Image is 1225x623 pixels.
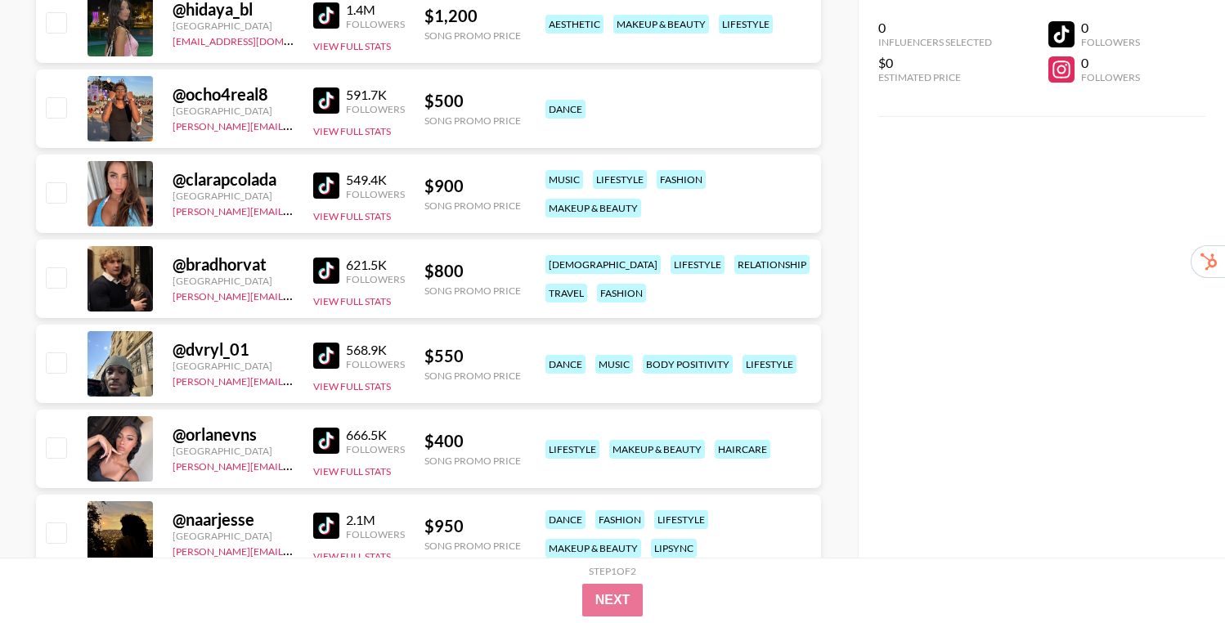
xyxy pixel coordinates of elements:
div: makeup & beauty [609,440,705,459]
div: lifestyle [593,170,647,189]
button: Next [582,584,644,616]
div: Song Promo Price [424,29,521,42]
div: Followers [346,443,405,455]
button: View Full Stats [313,125,391,137]
div: [GEOGRAPHIC_DATA] [173,190,294,202]
img: TikTok [313,343,339,369]
div: [GEOGRAPHIC_DATA] [173,445,294,457]
div: $ 800 [424,261,521,281]
div: aesthetic [545,15,604,34]
div: music [595,355,633,374]
div: $ 1,200 [424,6,521,26]
div: dance [545,355,586,374]
div: Followers [1081,36,1140,48]
div: @ dvryl_01 [173,339,294,360]
div: @ ocho4real8 [173,84,294,105]
img: TikTok [313,87,339,114]
div: fashion [657,170,706,189]
div: 0 [878,20,992,36]
div: Followers [346,273,405,285]
div: [GEOGRAPHIC_DATA] [173,360,294,372]
div: Followers [1081,71,1140,83]
div: lifestyle [545,440,599,459]
div: @ bradhorvat [173,254,294,275]
div: lipsync [651,539,697,558]
button: View Full Stats [313,550,391,562]
div: @ orlanevns [173,424,294,445]
div: Followers [346,103,405,115]
div: [GEOGRAPHIC_DATA] [173,275,294,287]
button: View Full Stats [313,380,391,392]
div: lifestyle [654,510,708,529]
div: Song Promo Price [424,540,521,552]
div: lifestyle [743,355,796,374]
div: Influencers Selected [878,36,992,48]
div: [DEMOGRAPHIC_DATA] [545,255,661,274]
div: $0 [878,55,992,71]
div: lifestyle [719,15,773,34]
div: $ 550 [424,346,521,366]
a: [PERSON_NAME][EMAIL_ADDRESS][DOMAIN_NAME] [173,457,415,473]
div: 1.4M [346,2,405,18]
div: 591.7K [346,87,405,103]
img: TikTok [313,513,339,539]
div: makeup & beauty [545,199,641,217]
div: $ 950 [424,516,521,536]
a: [PERSON_NAME][EMAIL_ADDRESS][PERSON_NAME][DOMAIN_NAME] [173,117,492,132]
img: TikTok [313,428,339,454]
div: Followers [346,528,405,540]
div: 666.5K [346,427,405,443]
div: Estimated Price [878,71,992,83]
div: dance [545,510,586,529]
a: [PERSON_NAME][EMAIL_ADDRESS][PERSON_NAME][PERSON_NAME][DOMAIN_NAME] [173,287,570,303]
div: 2.1M [346,512,405,528]
a: [EMAIL_ADDRESS][DOMAIN_NAME] [173,32,337,47]
div: Song Promo Price [424,455,521,467]
div: body positivity [643,355,733,374]
div: Song Promo Price [424,285,521,297]
div: haircare [715,440,770,459]
div: fashion [595,510,644,529]
div: Song Promo Price [424,199,521,212]
div: @ clarapcolada [173,169,294,190]
img: TikTok [313,258,339,284]
div: Song Promo Price [424,114,521,127]
div: dance [545,100,586,119]
div: 549.4K [346,172,405,188]
div: Song Promo Price [424,370,521,382]
div: [GEOGRAPHIC_DATA] [173,530,294,542]
button: View Full Stats [313,40,391,52]
button: View Full Stats [313,295,391,307]
div: Followers [346,18,405,30]
a: [PERSON_NAME][EMAIL_ADDRESS][PERSON_NAME][PERSON_NAME][DOMAIN_NAME] [173,372,570,388]
div: @ naarjesse [173,509,294,530]
a: [PERSON_NAME][EMAIL_ADDRESS][DOMAIN_NAME] [173,202,415,217]
div: 0 [1081,55,1140,71]
div: Step 1 of 2 [589,565,636,577]
div: relationship [734,255,810,274]
div: 0 [1081,20,1140,36]
div: 568.9K [346,342,405,358]
div: [GEOGRAPHIC_DATA] [173,105,294,117]
img: TikTok [313,2,339,29]
img: TikTok [313,173,339,199]
div: $ 900 [424,176,521,196]
div: makeup & beauty [613,15,709,34]
div: Followers [346,188,405,200]
button: View Full Stats [313,465,391,477]
button: View Full Stats [313,210,391,222]
div: Followers [346,358,405,370]
div: 621.5K [346,257,405,273]
div: music [545,170,583,189]
div: fashion [597,284,646,303]
div: [GEOGRAPHIC_DATA] [173,20,294,32]
div: lifestyle [671,255,725,274]
div: $ 500 [424,91,521,111]
div: $ 400 [424,431,521,451]
div: travel [545,284,587,303]
a: [PERSON_NAME][EMAIL_ADDRESS][PERSON_NAME][PERSON_NAME][DOMAIN_NAME] [173,542,570,558]
div: makeup & beauty [545,539,641,558]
